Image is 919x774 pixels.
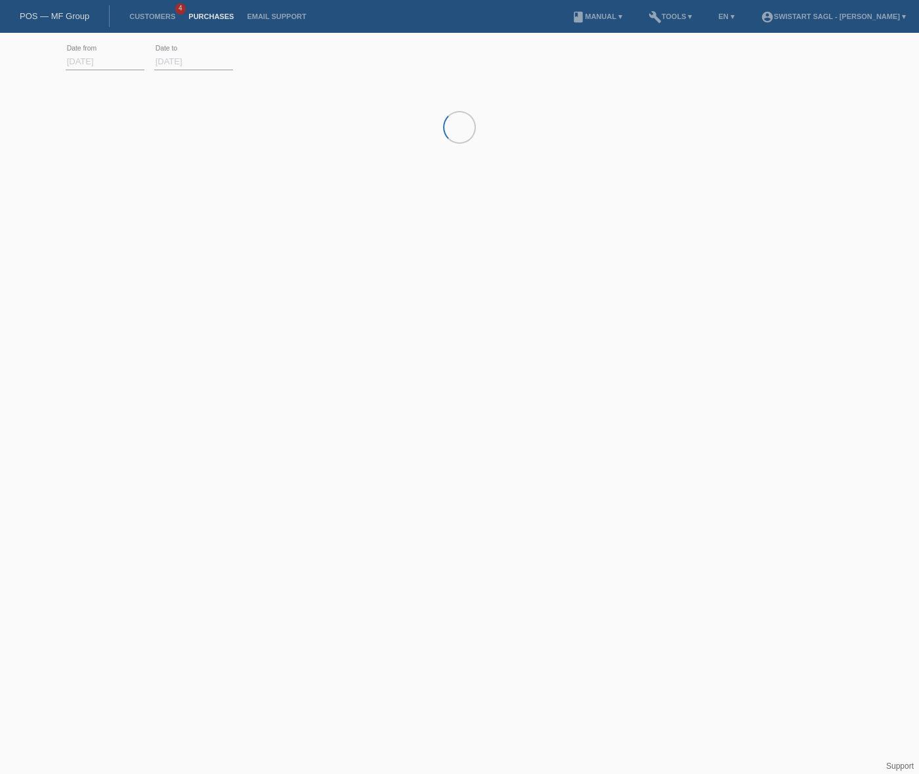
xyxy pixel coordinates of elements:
[182,12,240,20] a: Purchases
[761,11,774,24] i: account_circle
[123,12,182,20] a: Customers
[649,11,662,24] i: build
[754,12,912,20] a: account_circleSwistart Sagl - [PERSON_NAME] ▾
[886,762,914,771] a: Support
[240,12,312,20] a: Email Support
[712,12,741,20] a: EN ▾
[20,11,89,21] a: POS — MF Group
[565,12,629,20] a: bookManual ▾
[175,3,186,14] span: 4
[572,11,585,24] i: book
[642,12,699,20] a: buildTools ▾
